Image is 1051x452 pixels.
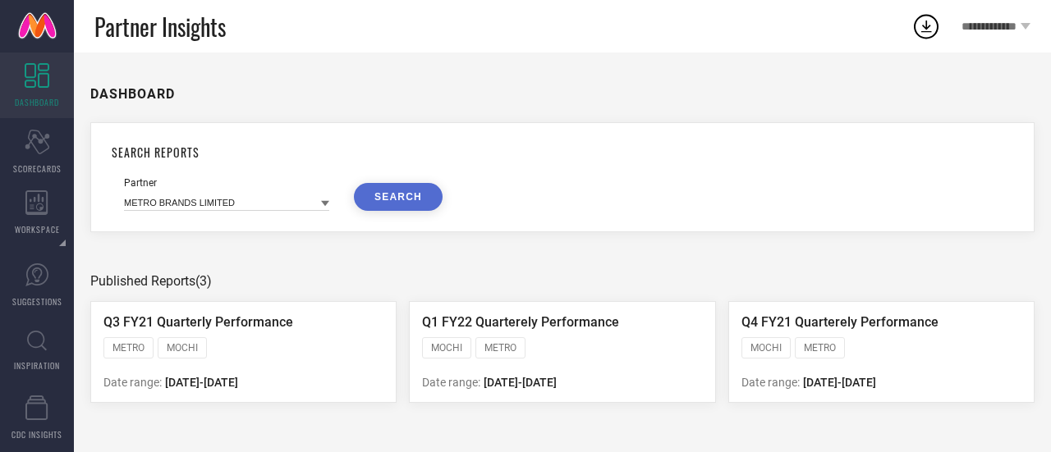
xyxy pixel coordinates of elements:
[13,162,62,175] span: SCORECARDS
[431,342,462,354] span: MOCHI
[354,183,443,211] button: SEARCH
[112,144,1013,161] h1: SEARCH REPORTS
[750,342,782,354] span: MOCHI
[484,342,516,354] span: METRO
[741,314,939,330] span: Q4 FY21 Quarterely Performance
[14,359,60,372] span: INSPIRATION
[803,376,876,389] span: [DATE] - [DATE]
[484,376,557,389] span: [DATE] - [DATE]
[167,342,198,354] span: MOCHI
[911,11,941,41] div: Open download list
[12,295,62,308] span: SUGGESTIONS
[112,342,145,354] span: METRO
[103,376,162,389] span: Date range:
[165,376,238,389] span: [DATE] - [DATE]
[15,223,60,235] span: WORKSPACE
[11,428,62,441] span: CDC INSIGHTS
[422,314,619,330] span: Q1 FY22 Quarterely Performance
[90,273,1035,289] div: Published Reports (3)
[124,177,329,189] div: Partner
[103,314,293,330] span: Q3 FY21 Quarterly Performance
[94,10,226,43] span: Partner Insights
[422,376,480,389] span: Date range:
[90,86,175,102] h1: DASHBOARD
[15,96,59,108] span: DASHBOARD
[741,376,800,389] span: Date range:
[804,342,836,354] span: METRO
